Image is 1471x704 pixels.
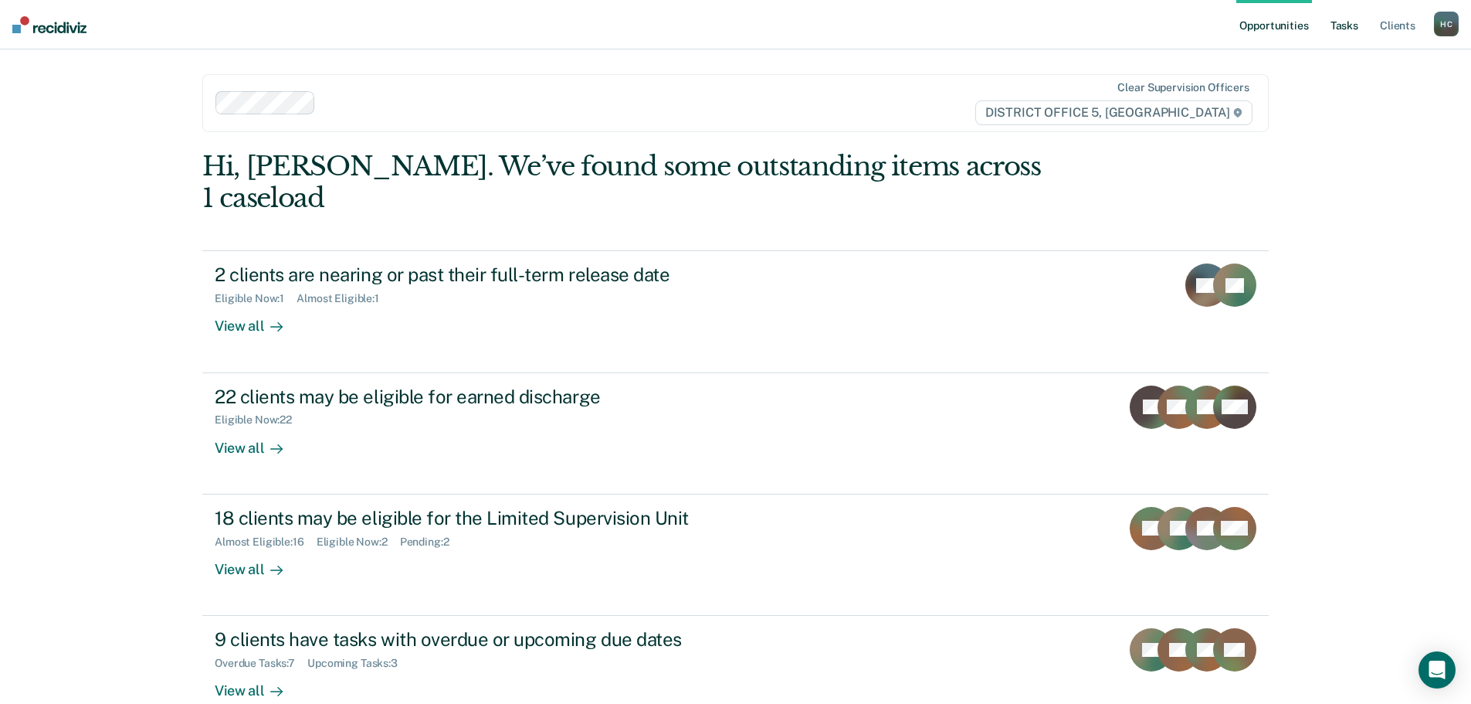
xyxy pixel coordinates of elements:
img: Recidiviz [12,16,86,33]
div: Pending : 2 [400,536,462,549]
div: 18 clients may be eligible for the Limited Supervision Unit [215,507,757,529]
div: View all [215,670,301,700]
div: Almost Eligible : 16 [215,536,317,549]
div: Eligible Now : 1 [215,292,297,305]
div: 2 clients are nearing or past their full-term release date [215,264,757,286]
div: 22 clients may be eligible for earned discharge [215,386,757,408]
div: Hi, [PERSON_NAME]. We’ve found some outstanding items across 1 caseload [202,151,1056,214]
a: 22 clients may be eligible for earned dischargeEligible Now:22View all [202,373,1269,495]
span: DISTRICT OFFICE 5, [GEOGRAPHIC_DATA] [975,100,1252,125]
a: 2 clients are nearing or past their full-term release dateEligible Now:1Almost Eligible:1View all [202,250,1269,372]
div: Open Intercom Messenger [1418,651,1456,689]
div: View all [215,305,301,335]
div: Eligible Now : 2 [317,536,400,549]
div: 9 clients have tasks with overdue or upcoming due dates [215,628,757,651]
div: Clear supervision officers [1117,81,1249,94]
div: Eligible Now : 22 [215,413,304,427]
div: View all [215,548,301,578]
button: HC [1434,12,1459,36]
a: 18 clients may be eligible for the Limited Supervision UnitAlmost Eligible:16Eligible Now:2Pendin... [202,495,1269,616]
div: Almost Eligible : 1 [297,292,391,305]
div: Overdue Tasks : 7 [215,657,307,670]
div: H C [1434,12,1459,36]
div: Upcoming Tasks : 3 [307,657,410,670]
div: View all [215,427,301,457]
